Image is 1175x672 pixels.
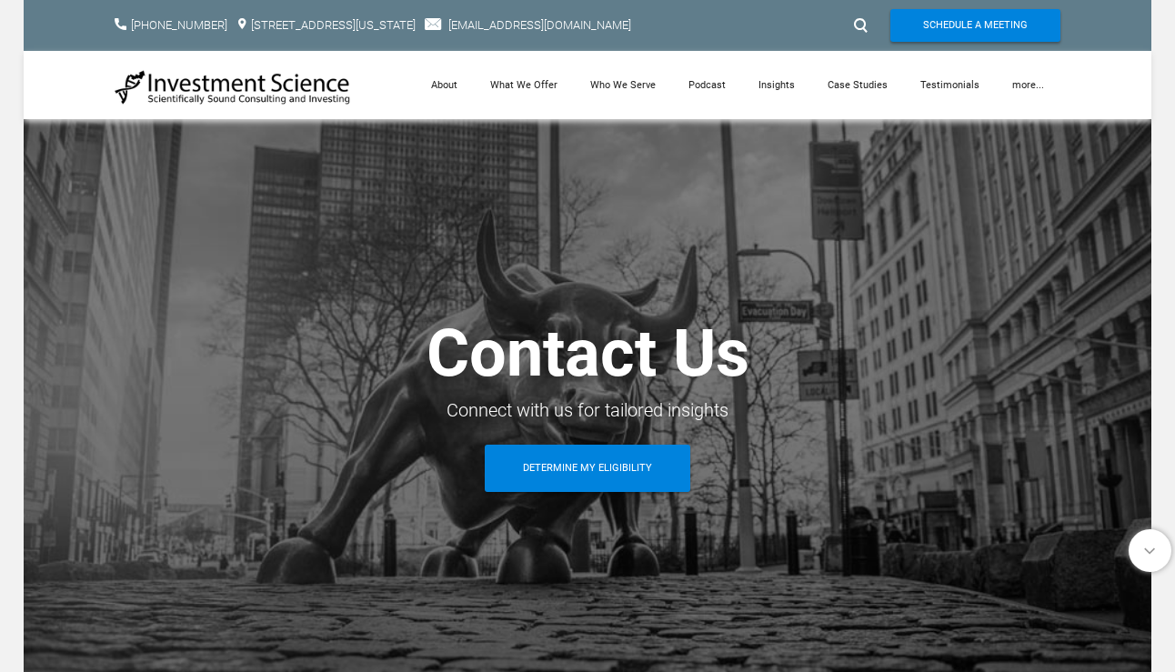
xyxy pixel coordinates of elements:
a: more... [996,51,1060,119]
span: Schedule A Meeting [923,9,1028,42]
a: Determine My Eligibility [485,445,690,492]
a: [EMAIL_ADDRESS][DOMAIN_NAME] [448,18,631,32]
a: Testimonials [904,51,996,119]
a: [PHONE_NUMBER] [131,18,227,32]
a: Podcast [672,51,742,119]
a: [STREET_ADDRESS][US_STATE]​ [251,18,416,32]
a: What We Offer [474,51,574,119]
a: Schedule A Meeting [890,9,1060,42]
a: Case Studies [811,51,904,119]
span: Contact Us​​​​ [427,315,749,392]
a: Insights [742,51,811,119]
div: ​Connect with us for tailored insights [115,394,1060,426]
a: Who We Serve [574,51,672,119]
span: Determine My Eligibility [523,445,652,492]
a: About [415,51,474,119]
img: Investment Science | NYC Consulting Services [115,69,351,105]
